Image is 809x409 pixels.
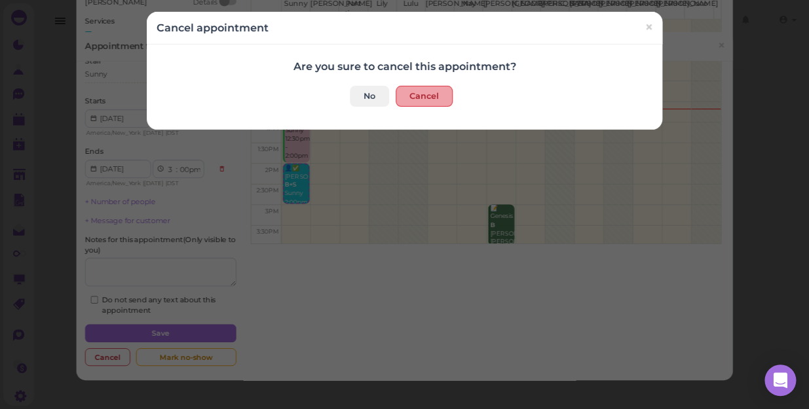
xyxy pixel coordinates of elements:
button: Cancel [396,86,453,107]
a: No [350,86,389,107]
h4: Cancel appointment [157,22,269,34]
span: × [645,18,653,37]
h4: Are you sure to cancel this appointment? [157,60,652,73]
div: Open Intercom Messenger [764,365,796,396]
